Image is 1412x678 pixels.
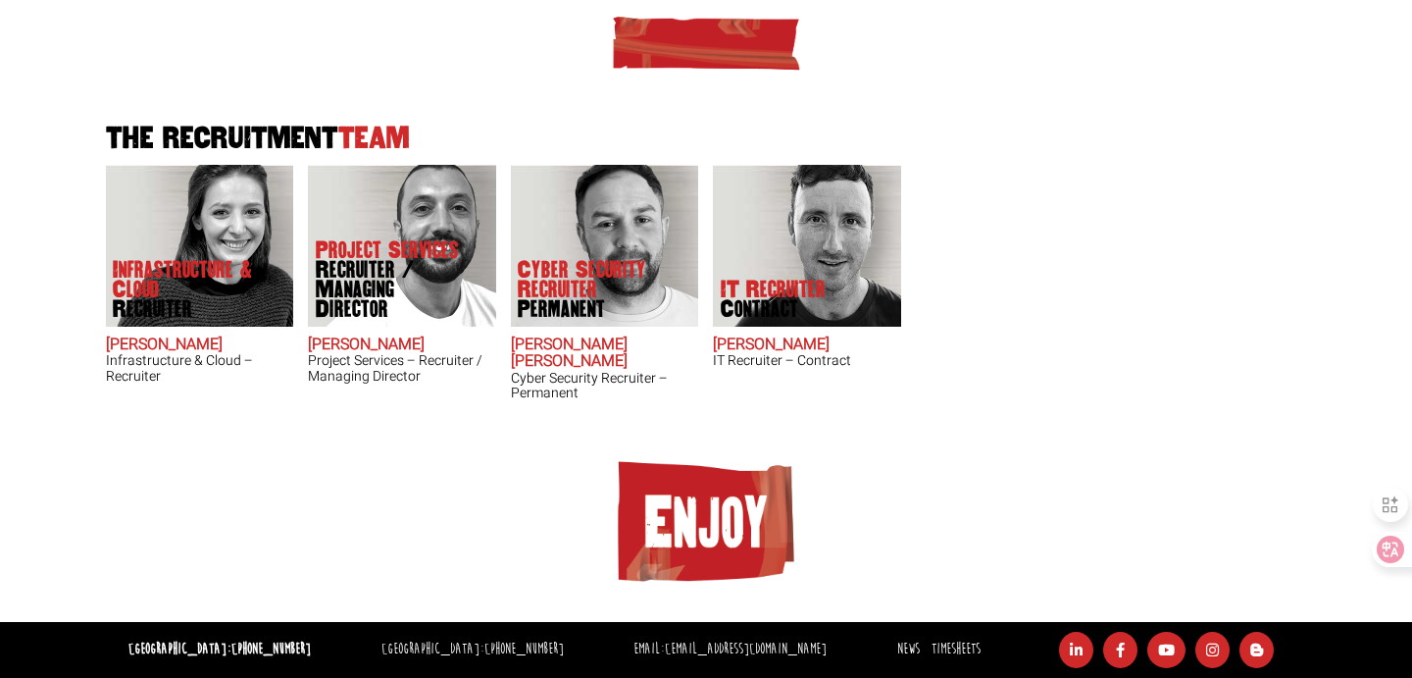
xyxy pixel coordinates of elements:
span: Team [338,122,410,154]
img: John James Baird does Cyber Security Recruiter Permanent [510,165,698,327]
span: Permanent [518,299,675,319]
li: [GEOGRAPHIC_DATA]: [377,636,569,664]
strong: [GEOGRAPHIC_DATA]: [128,640,311,658]
span: Contract [721,299,826,319]
a: Timesheets [932,640,981,658]
a: [PHONE_NUMBER] [484,640,564,658]
h2: [PERSON_NAME] [106,337,294,354]
img: Chris Pelow's our Project Services Recruiter / Managing Director [308,165,496,327]
h3: IT Recruiter – Contract [713,353,901,368]
span: Recruiter / Managing Director [316,260,473,319]
p: Cyber Security Recruiter [518,260,675,319]
span: Recruiter [113,299,270,319]
a: [EMAIL_ADDRESS][DOMAIN_NAME] [665,640,827,658]
h3: Project Services – Recruiter / Managing Director [308,353,496,384]
h2: The Recruitment [98,124,1314,154]
h3: Cyber Security Recruiter – Permanent [511,371,699,401]
h2: [PERSON_NAME] [PERSON_NAME] [511,337,699,371]
p: IT Recruiter [721,280,826,319]
a: News [897,640,920,658]
img: Ross Irwin does IT Recruiter Contract [713,165,901,327]
li: Email: [629,636,832,664]
a: [PHONE_NUMBER] [231,640,311,658]
p: Infrastructure & Cloud [113,260,270,319]
img: Sara O'Toole does Infrastructure & Cloud Recruiter [105,165,293,327]
h2: [PERSON_NAME] [308,337,496,354]
h3: Infrastructure & Cloud – Recruiter [106,353,294,384]
p: Project Services [316,240,473,319]
h2: [PERSON_NAME] [713,337,901,354]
